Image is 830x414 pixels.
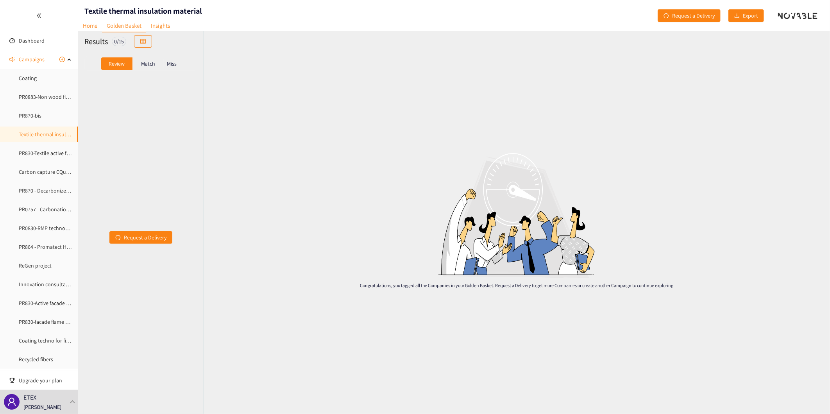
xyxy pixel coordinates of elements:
[78,20,102,32] a: Home
[112,37,126,46] div: 0 / 15
[658,9,721,22] button: redoRequest a Delivery
[19,187,87,194] a: PR870 - Decarbonized System
[333,282,700,289] p: Congratulations, you tagged all the Companies in your Golden Basket. Request a Delivery to get mo...
[19,168,75,175] a: Carbon capture CQuerry
[109,61,125,67] p: Review
[124,233,166,242] span: Request a Delivery
[19,75,37,82] a: Coating
[102,20,146,32] a: Golden Basket
[19,281,73,288] a: Innovation consultants
[728,9,764,22] button: downloadExport
[36,13,42,18] span: double-left
[19,225,75,232] a: PR0830-RMP technology
[134,35,152,48] button: table
[734,13,740,19] span: download
[19,206,97,213] a: PR0757 - Carbonation of FC waste
[9,57,15,62] span: sound
[19,243,82,250] a: PR864 - Promatect H Type X
[19,93,76,100] a: PR0883-Non wood fibers
[167,61,177,67] p: Miss
[109,231,172,244] button: redoRequest a Delivery
[19,300,85,307] a: PR830-Active facade systems
[115,235,121,241] span: redo
[791,377,830,414] div: Widget de chat
[19,131,99,138] a: Textile thermal insulation material
[141,61,155,67] p: Match
[791,377,830,414] iframe: Chat Widget
[59,57,65,62] span: plus-circle
[84,5,202,16] h1: Textile thermal insulation material
[146,20,175,32] a: Insights
[19,52,45,67] span: Campaigns
[19,318,86,325] a: PR830-facade flame deflector
[19,150,98,157] a: PR830-Textile active facade system
[19,112,41,119] a: PR870-bis
[84,36,108,47] h2: Results
[743,11,758,20] span: Export
[19,37,45,44] a: Dashboard
[140,39,146,45] span: table
[664,13,669,19] span: redo
[19,262,52,269] a: ReGen project
[672,11,715,20] span: Request a Delivery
